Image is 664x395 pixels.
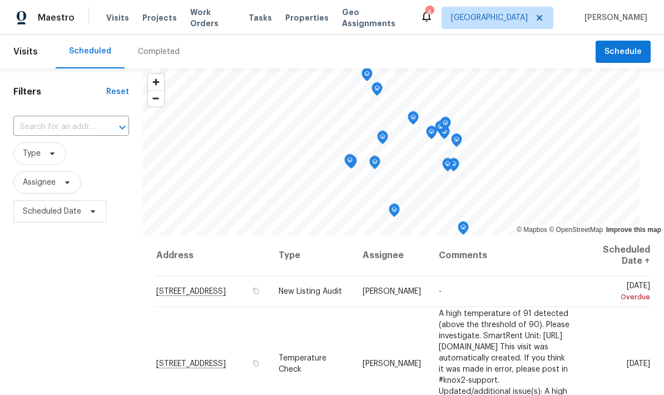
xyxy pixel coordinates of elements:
[23,177,56,188] span: Assignee
[346,155,357,172] div: Map marker
[425,7,433,18] div: 4
[251,358,261,368] button: Copy Address
[439,288,442,295] span: -
[23,206,81,217] span: Scheduled Date
[408,111,419,129] div: Map marker
[363,359,421,367] span: [PERSON_NAME]
[38,12,75,23] span: Maestro
[156,235,270,276] th: Address
[604,45,642,59] span: Schedule
[596,41,651,63] button: Schedule
[451,134,462,151] div: Map marker
[142,68,640,235] canvas: Map
[106,86,129,97] div: Reset
[458,221,469,239] div: Map marker
[354,235,430,276] th: Assignee
[430,235,578,276] th: Comments
[580,12,647,23] span: [PERSON_NAME]
[426,126,437,143] div: Map marker
[142,12,177,23] span: Projects
[148,90,164,106] button: Zoom out
[435,121,446,138] div: Map marker
[138,46,180,57] div: Completed
[587,282,650,303] span: [DATE]
[115,120,130,135] button: Open
[442,158,453,175] div: Map marker
[249,14,272,22] span: Tasks
[69,46,111,57] div: Scheduled
[270,235,354,276] th: Type
[279,288,342,295] span: New Listing Audit
[148,74,164,90] button: Zoom in
[448,158,459,175] div: Map marker
[285,12,329,23] span: Properties
[106,12,129,23] span: Visits
[361,68,373,85] div: Map marker
[279,354,326,373] span: Temperature Check
[451,12,528,23] span: [GEOGRAPHIC_DATA]
[148,91,164,106] span: Zoom out
[190,7,235,29] span: Work Orders
[606,226,661,234] a: Improve this map
[251,286,261,296] button: Copy Address
[363,288,421,295] span: [PERSON_NAME]
[440,117,451,134] div: Map marker
[439,126,450,143] div: Map marker
[342,7,407,29] span: Geo Assignments
[627,359,650,367] span: [DATE]
[549,226,603,234] a: OpenStreetMap
[377,131,388,148] div: Map marker
[23,148,41,159] span: Type
[13,86,106,97] h1: Filters
[13,119,98,136] input: Search for an address...
[389,204,400,221] div: Map marker
[587,292,650,303] div: Overdue
[578,235,651,276] th: Scheduled Date ↑
[371,82,383,100] div: Map marker
[13,39,38,64] span: Visits
[517,226,547,234] a: Mapbox
[344,154,355,171] div: Map marker
[369,156,380,173] div: Map marker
